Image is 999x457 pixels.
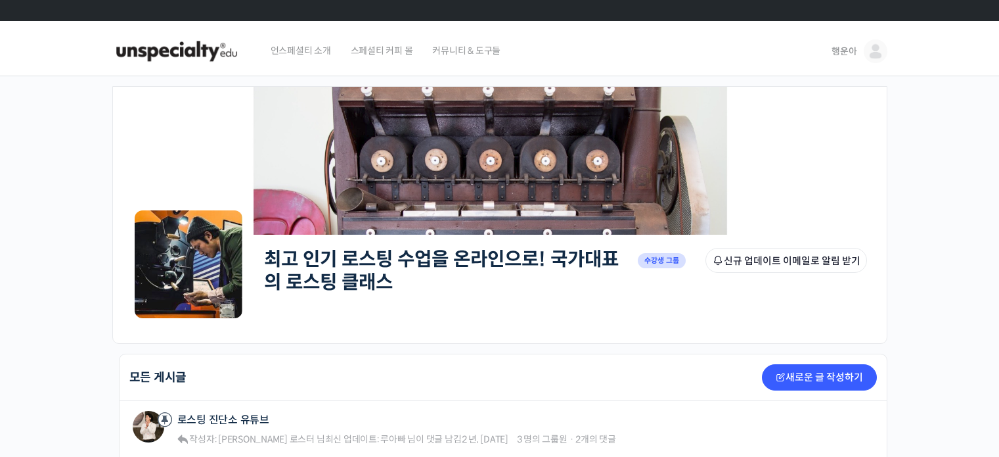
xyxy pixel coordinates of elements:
span: 수강생 그룹 [638,253,686,268]
a: 루아빠 [379,433,406,445]
a: 2 년, [DATE] [462,433,508,445]
img: Group logo of 최고 인기 로스팅 수업을 온라인으로! 국가대표의 로스팅 클래스 [133,208,244,320]
h2: 모든 게시글 [129,372,187,383]
span: 언스페셜티 소개 [271,26,331,76]
span: 3 명의 그룹원 [517,433,567,445]
span: 작성자: [PERSON_NAME] 로스터 님 [189,433,324,445]
span: 커뮤니티 & 도구들 [432,26,500,76]
span: 스페셜티 커피 몰 [351,26,413,76]
div: 최신 업데이트: [189,433,615,445]
span: 행운아 [832,45,856,57]
span: 님이 댓글 남김 [379,433,508,445]
span: · [569,433,574,445]
a: 행운아 [832,26,887,76]
a: 로스팅 진단소 유튜브 [177,414,269,426]
a: 최고 인기 로스팅 수업을 온라인으로! 국가대표의 로스팅 클래스 [264,247,619,294]
span: 2개의 댓글 [575,433,616,445]
a: 언스페셜티 소개 [264,26,338,76]
a: 커뮤니티 & 도구들 [426,26,507,76]
a: 새로운 글 작성하기 [762,364,877,391]
a: 스페셜티 커피 몰 [344,26,420,76]
button: 신규 업데이트 이메일로 알림 받기 [705,248,867,273]
span: 루아빠 [380,433,405,445]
